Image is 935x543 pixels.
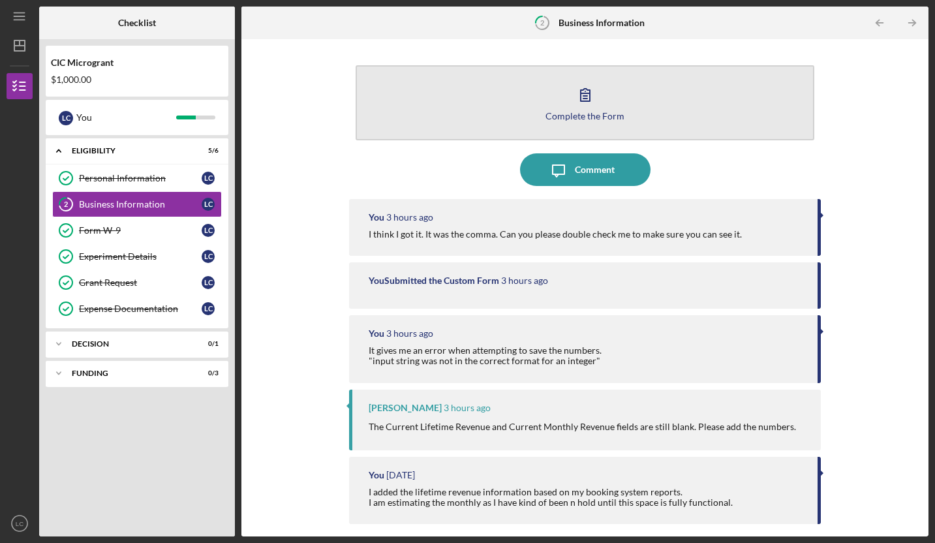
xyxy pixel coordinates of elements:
[72,147,186,155] div: ELIGIBILITY
[444,403,491,413] time: 2025-09-23 13:25
[118,18,156,28] b: Checklist
[202,198,215,211] div: L C
[369,275,499,286] div: You Submitted the Custom Form
[501,275,548,286] time: 2025-09-23 13:37
[79,225,202,236] div: Form W-9
[79,173,202,183] div: Personal Information
[59,111,73,125] div: L C
[79,251,202,262] div: Experiment Details
[369,345,604,366] div: It gives me an error when attempting to save the numbers. "input string was not in the correct fo...
[540,18,544,27] tspan: 2
[202,250,215,263] div: L C
[369,328,384,339] div: You
[386,328,433,339] time: 2025-09-23 13:35
[79,277,202,288] div: Grant Request
[369,487,733,508] div: I added the lifetime revenue information based on my booking system reports. I am estimating the ...
[7,510,33,536] button: LC
[386,470,415,480] time: 2025-09-19 17:49
[64,200,68,209] tspan: 2
[52,191,222,217] a: 2Business InformationLC
[369,470,384,480] div: You
[52,243,222,270] a: Experiment DetailsLC
[52,296,222,322] a: Expense DocumentationLC
[79,199,202,209] div: Business Information
[356,65,814,140] button: Complete the Form
[559,18,645,28] b: Business Information
[195,369,219,377] div: 0 / 3
[52,217,222,243] a: Form W-9LC
[52,165,222,191] a: Personal InformationLC
[51,74,223,85] div: $1,000.00
[52,270,222,296] a: Grant RequestLC
[76,106,176,129] div: You
[72,369,186,377] div: FUNDING
[202,224,215,237] div: L C
[575,153,615,186] div: Comment
[202,302,215,315] div: L C
[369,229,742,240] div: I think I got it. It was the comma. Can you please double check me to make sure you can see it.
[369,420,796,434] p: The Current Lifetime Revenue and Current Monthly Revenue fields are still blank. Please add the n...
[51,57,223,68] div: CIC Microgrant
[520,153,651,186] button: Comment
[16,520,23,527] text: LC
[369,212,384,223] div: You
[195,147,219,155] div: 5 / 6
[195,340,219,348] div: 0 / 1
[369,403,442,413] div: [PERSON_NAME]
[386,212,433,223] time: 2025-09-23 13:37
[72,340,186,348] div: Decision
[202,172,215,185] div: L C
[79,303,202,314] div: Expense Documentation
[545,111,624,121] div: Complete the Form
[202,276,215,289] div: L C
